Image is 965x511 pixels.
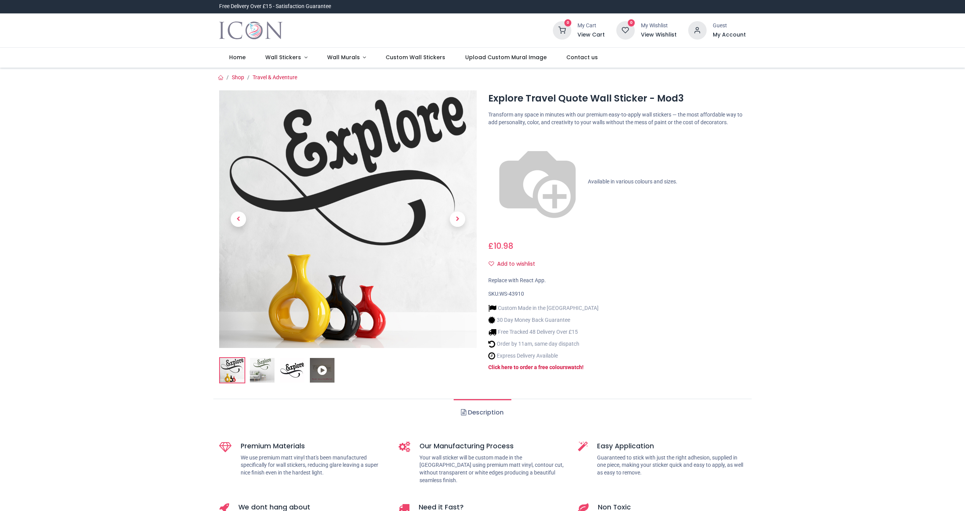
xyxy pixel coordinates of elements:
[219,20,283,41] a: Logo of Icon Wall Stickers
[231,211,246,227] span: Previous
[229,53,246,61] span: Home
[327,53,360,61] span: Wall Murals
[241,454,387,477] p: We use premium matt vinyl that's been manufactured specifically for wall stickers, reducing glare...
[713,31,746,39] a: My Account
[713,22,746,30] div: Guest
[250,358,275,383] img: WS-43910-02
[488,258,542,271] button: Add to wishlistAdd to wishlist
[488,290,746,298] div: SKU:
[488,111,746,126] p: Transform any space in minutes with our premium easy-to-apply wall stickers — the most affordable...
[220,358,245,383] img: Explore Travel Quote Wall Sticker - Mod3
[566,53,598,61] span: Contact us
[628,19,635,27] sup: 0
[232,74,244,80] a: Shop
[616,27,635,33] a: 0
[494,240,513,251] span: 10.98
[241,441,387,451] h5: Premium Materials
[419,441,567,451] h5: Our Manufacturing Process
[488,364,565,370] a: Click here to order a free colour
[219,129,258,310] a: Previous
[641,31,677,39] a: View Wishlist
[597,454,746,477] p: Guaranteed to stick with just the right adhesion, supplied in one piece, making your sticker quic...
[488,92,746,105] h1: Explore Travel Quote Wall Sticker - Mod3
[577,22,605,30] div: My Cart
[582,364,584,370] a: !
[488,277,746,285] div: Replace with React App.
[488,133,587,231] img: color-wheel.png
[454,399,511,426] a: Description
[219,3,331,10] div: Free Delivery Over £15 - Satisfaction Guarantee
[219,20,283,41] img: Icon Wall Stickers
[564,19,572,27] sup: 0
[438,129,477,310] a: Next
[255,48,317,68] a: Wall Stickers
[488,328,599,336] li: Free Tracked 48 Delivery Over £15
[488,304,599,312] li: Custom Made in the [GEOGRAPHIC_DATA]
[488,240,513,251] span: £
[488,316,599,324] li: 30 Day Money Back Guarantee
[584,3,746,10] iframe: Customer reviews powered by Trustpilot
[386,53,445,61] span: Custom Wall Stickers
[450,211,465,227] span: Next
[489,261,494,266] i: Add to wishlist
[219,90,477,348] img: Explore Travel Quote Wall Sticker - Mod3
[641,22,677,30] div: My Wishlist
[499,291,524,297] span: WS-43910
[588,178,677,184] span: Available in various colours and sizes.
[265,53,301,61] span: Wall Stickers
[597,441,746,451] h5: Easy Application
[317,48,376,68] a: Wall Murals
[419,454,567,484] p: Your wall sticker will be custom made in the [GEOGRAPHIC_DATA] using premium matt vinyl, contour ...
[488,340,599,348] li: Order by 11am, same day dispatch
[565,364,582,370] a: swatch
[253,74,297,80] a: Travel & Adventure
[553,27,571,33] a: 0
[465,53,547,61] span: Upload Custom Mural Image
[280,358,304,383] img: WS-43910-03
[488,352,599,360] li: Express Delivery Available
[577,31,605,39] a: View Cart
